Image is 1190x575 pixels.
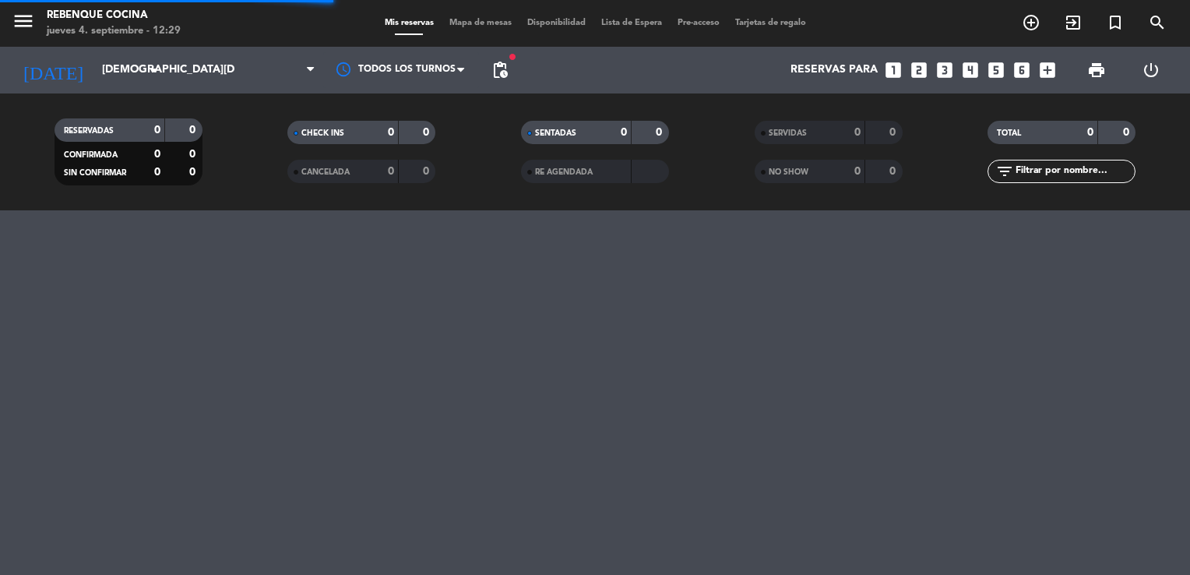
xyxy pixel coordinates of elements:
span: RESERVAR MESA [1010,9,1052,36]
span: Reserva especial [1094,9,1136,36]
div: Rebenque Cocina [47,8,181,23]
i: looks_3 [935,60,955,80]
strong: 0 [154,149,160,160]
strong: 0 [189,125,199,136]
div: LOG OUT [1124,47,1178,93]
strong: 0 [189,167,199,178]
span: pending_actions [491,61,509,79]
strong: 0 [621,127,627,138]
span: RE AGENDADA [535,168,593,176]
strong: 0 [889,127,899,138]
strong: 0 [423,166,432,177]
div: jueves 4. septiembre - 12:29 [47,23,181,39]
span: SENTADAS [535,129,576,137]
strong: 0 [889,166,899,177]
strong: 0 [656,127,665,138]
span: Pre-acceso [670,19,727,27]
i: looks_one [883,60,903,80]
i: looks_5 [986,60,1006,80]
span: SERVIDAS [769,129,807,137]
i: looks_4 [960,60,981,80]
span: Reservas para [790,64,878,76]
i: add_circle_outline [1022,13,1040,32]
i: power_settings_new [1142,61,1160,79]
strong: 0 [388,166,394,177]
i: add_box [1037,60,1058,80]
span: SIN CONFIRMAR [64,169,126,177]
span: Tarjetas de regalo [727,19,814,27]
span: NO SHOW [769,168,808,176]
i: filter_list [995,162,1014,181]
span: Lista de Espera [593,19,670,27]
strong: 0 [1123,127,1132,138]
button: menu [12,9,35,38]
span: CANCELADA [301,168,350,176]
strong: 0 [854,166,861,177]
span: print [1087,61,1106,79]
span: CONFIRMADA [64,151,118,159]
strong: 0 [854,127,861,138]
i: looks_6 [1012,60,1032,80]
span: RESERVADAS [64,127,114,135]
strong: 0 [189,149,199,160]
i: looks_two [909,60,929,80]
span: Mapa de mesas [442,19,519,27]
strong: 0 [154,167,160,178]
span: Mis reservas [377,19,442,27]
input: Filtrar por nombre... [1014,163,1135,180]
i: turned_in_not [1106,13,1125,32]
span: BUSCAR [1136,9,1178,36]
i: arrow_drop_down [145,61,164,79]
span: fiber_manual_record [508,52,517,62]
strong: 0 [388,127,394,138]
strong: 0 [154,125,160,136]
span: Disponibilidad [519,19,593,27]
span: TOTAL [997,129,1021,137]
i: exit_to_app [1064,13,1083,32]
span: CHECK INS [301,129,344,137]
span: WALK IN [1052,9,1094,36]
i: search [1148,13,1167,32]
strong: 0 [423,127,432,138]
i: [DATE] [12,53,94,87]
i: menu [12,9,35,33]
strong: 0 [1087,127,1093,138]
